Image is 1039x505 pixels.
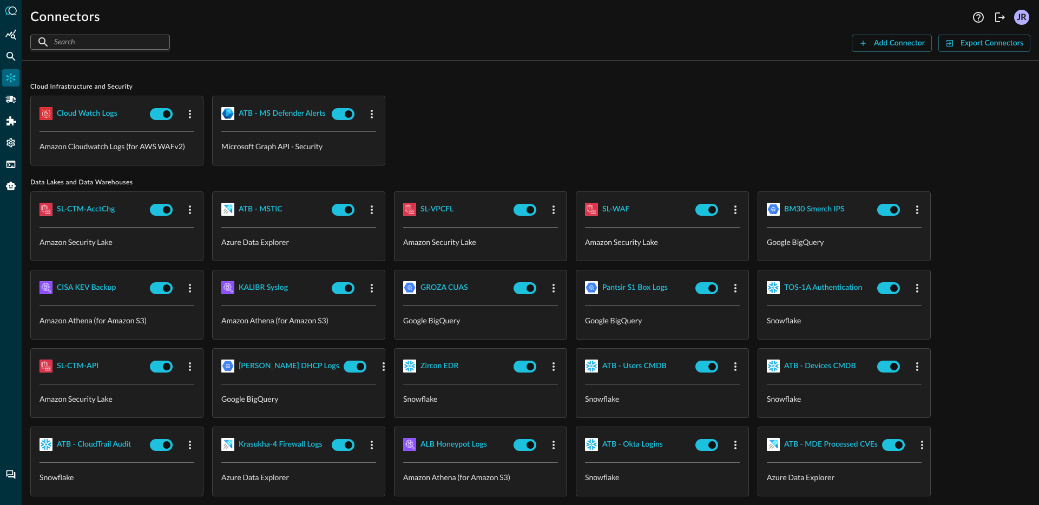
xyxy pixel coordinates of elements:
p: Amazon Cloudwatch Logs (for AWS WAFv2) [40,141,194,152]
div: FSQL [2,156,19,173]
button: SL-VPCFL [420,201,453,218]
img: AWSSecurityLake.svg [585,203,598,216]
p: Snowflake [585,471,740,483]
button: [PERSON_NAME] DHCP Logs [239,357,339,375]
button: ATB - Devices CMDB [784,357,856,375]
div: Pipelines [2,91,19,108]
p: Amazon Security Lake [40,236,194,248]
button: Logout [991,9,1009,26]
div: Zircon EDR [420,360,458,373]
div: Summary Insights [2,26,19,43]
p: Amazon Athena (for Amazon S3) [221,315,376,326]
h1: Connectors [30,9,100,26]
img: GoogleBigQuery.svg [221,360,234,373]
span: Cloud Infrastructure and Security [30,83,1030,91]
p: Snowflake [40,471,194,483]
button: Cloud watch logs [57,105,117,122]
div: JR [1014,10,1029,25]
div: SL-CTM-AcctChg [57,203,115,216]
p: Amazon Athena (for Amazon S3) [40,315,194,326]
div: ATB - MSTIC [239,203,282,216]
button: CISA KEV Backup [57,279,116,296]
p: Amazon Security Lake [585,236,740,248]
div: Query Agent [2,177,19,195]
img: GoogleBigQuery.svg [585,281,598,294]
img: AWSSecurityLake.svg [403,203,416,216]
p: Azure Data Explorer [221,471,376,483]
p: Amazon Athena (for Amazon S3) [403,471,558,483]
div: ATB - MS Defender Alerts [239,107,325,121]
button: TOS-1A Authentication [784,279,862,296]
img: AzureDataExplorer.svg [767,438,780,451]
div: Pantsir S1 Box Logs [602,281,668,295]
button: GROZA CUAS [420,279,468,296]
div: ATB - CloudTrail Audit [57,438,131,451]
div: SL-WAF [602,203,629,216]
img: AzureDataExplorer.svg [221,203,234,216]
div: ALB Honeypot Logs [420,438,487,451]
div: BM30 Smerch IPS [784,203,845,216]
p: Snowflake [585,393,740,404]
button: SL-CTM-AcctChg [57,201,115,218]
p: Google BigQuery [585,315,740,326]
button: SL-CTM-API [57,357,98,375]
input: Search [54,32,145,52]
p: Amazon Security Lake [403,236,558,248]
div: Add Connector [874,37,925,50]
div: ATB - MDE Processed CVEs [784,438,878,451]
button: ATB - MSTIC [239,201,282,218]
button: ATB - MDE Processed CVEs [784,436,878,453]
p: Microsoft Graph API - Security [221,141,376,152]
p: Amazon Security Lake [40,393,194,404]
button: Help [970,9,987,26]
img: AWSAthena.svg [221,281,234,294]
div: Federated Search [2,48,19,65]
p: Snowflake [767,315,922,326]
img: GoogleBigQuery.svg [403,281,416,294]
div: GROZA CUAS [420,281,468,295]
p: Google BigQuery [403,315,558,326]
img: AWSSecurityLake.svg [40,203,52,216]
div: Cloud watch logs [57,107,117,121]
img: AWSAthena.svg [40,281,52,294]
div: Addons [3,112,20,130]
button: ATB - Okta Logins [602,436,663,453]
div: ATB - Okta Logins [602,438,663,451]
button: Export Connectors [938,35,1030,52]
button: ATB - Users CMDB [602,357,667,375]
img: Snowflake.svg [767,281,780,294]
div: ATB - Users CMDB [602,360,667,373]
div: TOS-1A Authentication [784,281,862,295]
button: SL-WAF [602,201,629,218]
p: Google BigQuery [221,393,376,404]
img: GoogleBigQuery.svg [767,203,780,216]
button: Krasukha-4 Firewall Logs [239,436,323,453]
p: Snowflake [767,393,922,404]
img: AzureDataExplorer.svg [221,438,234,451]
img: Snowflake.svg [585,438,598,451]
div: Chat [2,466,19,483]
p: Google BigQuery [767,236,922,248]
p: Snowflake [403,393,558,404]
span: Data Lakes and Data Warehouses [30,178,1030,187]
img: AWSCloudWatchLogs.svg [40,107,52,120]
div: Krasukha-4 Firewall Logs [239,438,323,451]
button: BM30 Smerch IPS [784,201,845,218]
button: ALB Honeypot Logs [420,436,487,453]
div: Settings [2,134,19,151]
button: ATB - MS Defender Alerts [239,105,325,122]
div: Connectors [2,69,19,87]
img: AWSSecurityLake.svg [40,360,52,373]
button: KALIBR Syslog [239,279,288,296]
img: Snowflake.svg [767,360,780,373]
img: MicrosoftGraph.svg [221,107,234,120]
img: Snowflake.svg [403,360,416,373]
img: Snowflake.svg [585,360,598,373]
div: KALIBR Syslog [239,281,288,295]
p: Azure Data Explorer [221,236,376,248]
div: [PERSON_NAME] DHCP Logs [239,360,339,373]
div: SL-VPCFL [420,203,453,216]
button: Add Connector [852,35,932,52]
div: Export Connectors [961,37,1023,50]
button: ATB - CloudTrail Audit [57,436,131,453]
